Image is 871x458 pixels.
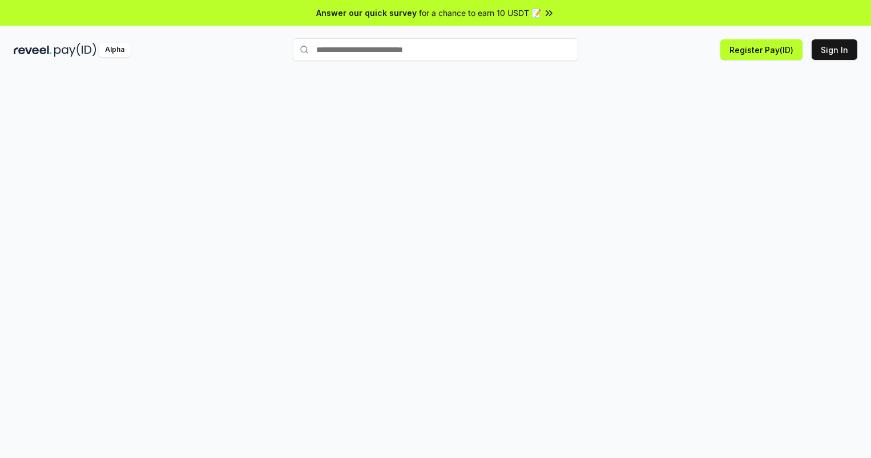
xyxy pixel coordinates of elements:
[720,39,803,60] button: Register Pay(ID)
[54,43,96,57] img: pay_id
[99,43,131,57] div: Alpha
[812,39,857,60] button: Sign In
[419,7,541,19] span: for a chance to earn 10 USDT 📝
[316,7,417,19] span: Answer our quick survey
[14,43,52,57] img: reveel_dark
